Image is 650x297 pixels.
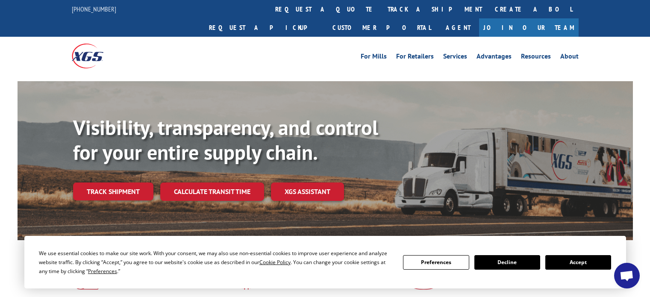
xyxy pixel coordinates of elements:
[403,255,469,270] button: Preferences
[437,18,479,37] a: Agent
[203,18,326,37] a: Request a pickup
[361,53,387,62] a: For Mills
[443,53,467,62] a: Services
[479,18,579,37] a: Join Our Team
[72,5,116,13] a: [PHONE_NUMBER]
[326,18,437,37] a: Customer Portal
[545,255,611,270] button: Accept
[521,53,551,62] a: Resources
[73,114,378,165] b: Visibility, transparency, and control for your entire supply chain.
[160,182,264,201] a: Calculate transit time
[88,268,117,275] span: Preferences
[614,263,640,288] a: Open chat
[474,255,540,270] button: Decline
[271,182,344,201] a: XGS ASSISTANT
[259,259,291,266] span: Cookie Policy
[73,182,153,200] a: Track shipment
[39,249,393,276] div: We use essential cookies to make our site work. With your consent, we may also use non-essential ...
[396,53,434,62] a: For Retailers
[24,236,626,288] div: Cookie Consent Prompt
[560,53,579,62] a: About
[476,53,512,62] a: Advantages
